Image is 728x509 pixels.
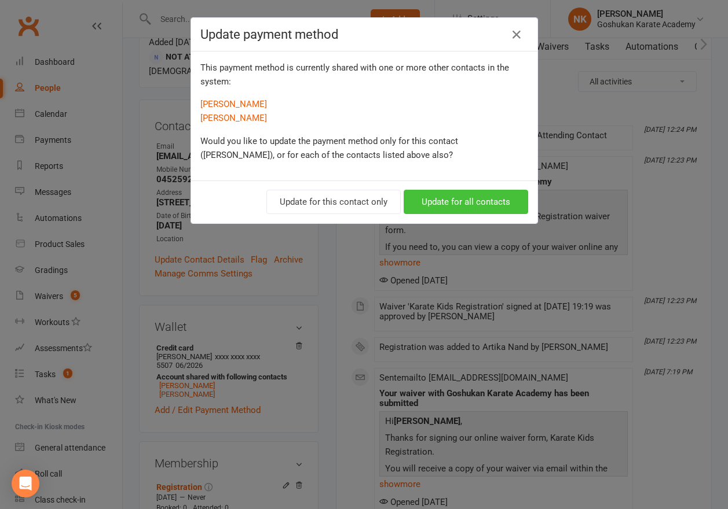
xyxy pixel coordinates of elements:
div: Open Intercom Messenger [12,470,39,497]
a: [PERSON_NAME] [200,113,267,123]
button: Update for this contact only [266,190,401,214]
div: This payment method is currently shared with one or more other contacts in the system: [191,51,537,180]
button: Close [507,25,526,44]
p: Would you like to update the payment method only for this contact ([PERSON_NAME]), or for each of... [200,134,528,162]
button: Update for all contacts [404,190,528,214]
a: [PERSON_NAME] [200,99,267,109]
h4: Update payment method [200,27,528,42]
